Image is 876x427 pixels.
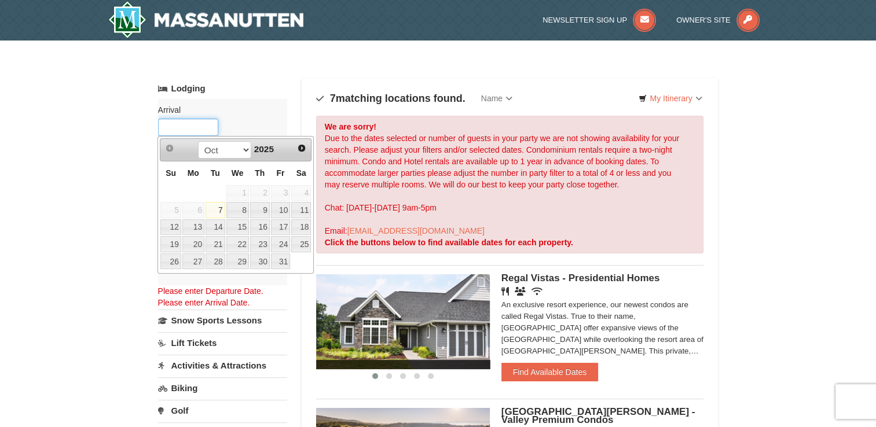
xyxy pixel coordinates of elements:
[226,219,249,235] a: 15
[325,238,573,247] strong: Click the buttons below to find available dates for each property.
[271,219,291,235] a: 17
[206,236,225,252] a: 21
[206,202,225,218] a: 7
[250,219,270,235] a: 16
[158,285,287,297] div: Please enter Departure Date.
[158,377,287,399] a: Biking
[631,90,709,107] a: My Itinerary
[543,16,656,24] a: Newsletter Sign Up
[325,122,376,131] strong: We are sorry!
[160,253,181,270] a: 26
[271,236,291,252] a: 24
[297,143,306,153] span: Next
[532,287,543,296] i: Wireless Internet (free)
[316,116,704,253] div: Due to the dates selected or number of guests in your party we are not showing availability for y...
[160,219,181,235] a: 12
[158,104,278,116] label: Arrival
[316,93,466,104] h4: matching locations found.
[501,273,660,284] span: Regal Vistas - Presidential Homes
[158,310,287,331] a: Snow Sports Lessons
[158,400,287,421] a: Golf
[291,219,311,235] a: 18
[108,1,304,38] a: Massanutten Resort
[165,143,174,153] span: Prev
[158,332,287,354] a: Lift Tickets
[182,202,204,218] span: 6
[347,226,485,235] a: [EMAIL_ADDRESS][DOMAIN_NAME]
[211,168,220,178] span: Tuesday
[255,168,265,178] span: Thursday
[250,236,270,252] a: 23
[226,202,249,218] a: 8
[160,202,181,218] span: 5
[206,253,225,270] a: 28
[271,202,291,218] a: 10
[271,185,291,201] span: 3
[296,168,306,178] span: Saturday
[182,219,204,235] a: 13
[158,78,287,99] a: Lodging
[182,253,204,270] a: 27
[294,140,310,156] a: Next
[206,219,225,235] a: 14
[226,236,249,252] a: 22
[543,16,627,24] span: Newsletter Sign Up
[160,236,181,252] a: 19
[330,93,336,104] span: 7
[271,253,291,270] a: 31
[158,297,287,308] div: Please enter Arrival Date.
[232,168,244,178] span: Wednesday
[158,355,287,376] a: Activities & Attractions
[226,185,249,201] span: 1
[472,87,521,110] a: Name
[291,236,311,252] a: 25
[515,287,526,296] i: Banquet Facilities
[162,140,178,156] a: Prev
[676,16,731,24] span: Owner's Site
[501,406,695,425] span: [GEOGRAPHIC_DATA][PERSON_NAME] - Valley Premium Condos
[250,185,270,201] span: 2
[276,168,284,178] span: Friday
[501,299,704,357] div: An exclusive resort experience, our newest condos are called Regal Vistas. True to their name, [G...
[250,202,270,218] a: 9
[291,185,311,201] span: 4
[676,16,760,24] a: Owner's Site
[166,168,176,178] span: Sunday
[501,363,598,381] button: Find Available Dates
[501,287,509,296] i: Restaurant
[182,236,204,252] a: 20
[250,253,270,270] a: 30
[226,253,249,270] a: 29
[291,202,311,218] a: 11
[108,1,304,38] img: Massanutten Resort Logo
[188,168,199,178] span: Monday
[254,144,274,154] span: 2025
